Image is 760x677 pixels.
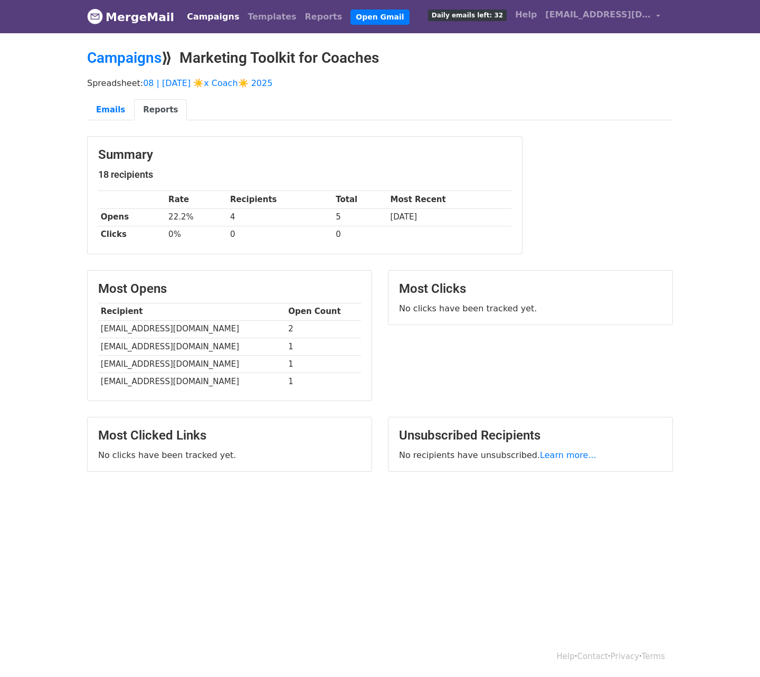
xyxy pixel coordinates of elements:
[286,303,361,320] th: Open Count
[98,147,511,163] h3: Summary
[399,428,662,443] h3: Unsubscribed Recipients
[87,49,673,67] h2: ⟫ Marketing Toolkit for Coaches
[286,338,361,355] td: 1
[428,9,507,21] span: Daily emails left: 32
[707,626,760,677] iframe: Chat Widget
[227,208,333,226] td: 4
[87,99,134,121] a: Emails
[134,99,187,121] a: Reports
[87,8,103,24] img: MergeMail logo
[286,373,361,390] td: 1
[333,208,387,226] td: 5
[98,303,286,320] th: Recipient
[286,320,361,338] td: 2
[166,208,227,226] td: 22.2%
[511,4,541,25] a: Help
[87,49,161,66] a: Campaigns
[541,4,664,29] a: [EMAIL_ADDRESS][DOMAIN_NAME]
[87,6,174,28] a: MergeMail
[540,450,596,460] a: Learn more...
[227,191,333,208] th: Recipients
[98,428,361,443] h3: Most Clicked Links
[333,226,387,243] td: 0
[98,373,286,390] td: [EMAIL_ADDRESS][DOMAIN_NAME]
[166,226,227,243] td: 0%
[98,208,166,226] th: Opens
[98,338,286,355] td: [EMAIL_ADDRESS][DOMAIN_NAME]
[166,191,227,208] th: Rate
[399,450,662,461] p: No recipients have unsubscribed.
[98,320,286,338] td: [EMAIL_ADDRESS][DOMAIN_NAME]
[577,652,608,661] a: Contact
[424,4,511,25] a: Daily emails left: 32
[183,6,243,27] a: Campaigns
[98,169,511,180] h5: 18 recipients
[143,78,272,88] a: 08 | [DATE] ☀️x Coach☀️ 2025
[399,303,662,314] p: No clicks have been tracked yet.
[98,450,361,461] p: No clicks have been tracked yet.
[243,6,300,27] a: Templates
[98,281,361,297] h3: Most Opens
[98,226,166,243] th: Clicks
[286,355,361,373] td: 1
[388,191,511,208] th: Most Recent
[227,226,333,243] td: 0
[545,8,651,21] span: [EMAIL_ADDRESS][DOMAIN_NAME]
[350,9,409,25] a: Open Gmail
[399,281,662,297] h3: Most Clicks
[557,652,575,661] a: Help
[333,191,387,208] th: Total
[642,652,665,661] a: Terms
[87,78,673,89] p: Spreadsheet:
[388,208,511,226] td: [DATE]
[611,652,639,661] a: Privacy
[301,6,347,27] a: Reports
[98,355,286,373] td: [EMAIL_ADDRESS][DOMAIN_NAME]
